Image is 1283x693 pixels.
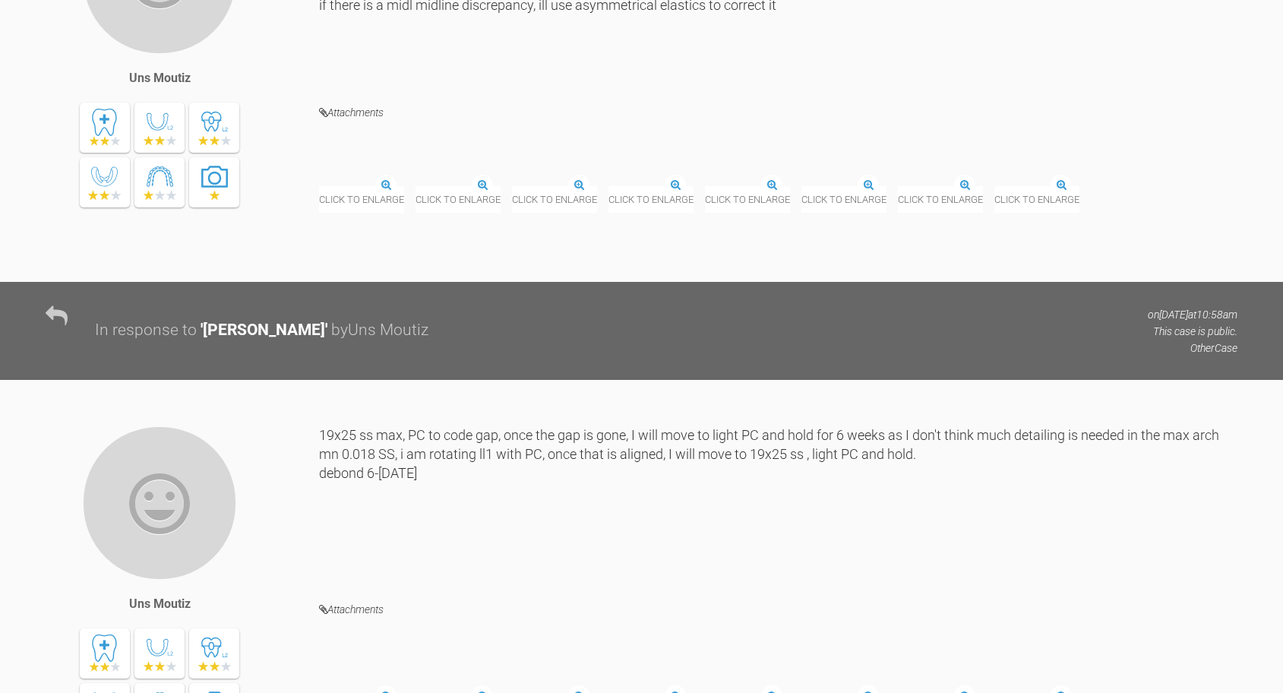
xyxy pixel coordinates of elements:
img: 20250722_141534.jpg [791,122,937,141]
img: 20250722_141552.jpg [319,182,465,201]
div: by Uns Moutiz [331,318,428,343]
div: 19x25 ss max, PC to code gap, once the gap is gone, I will move to light PC and hold for 6 weeks ... [319,426,1237,577]
span: Click to enlarge [476,201,622,228]
div: Uns Moutiz [129,68,191,88]
span: Click to enlarge [634,201,779,228]
p: This case is public. [1148,323,1237,340]
img: 20250722_141531.jpg [634,122,779,141]
div: ' [PERSON_NAME] ' [201,318,327,343]
h4: Attachments [319,600,1237,619]
h4: Attachments [319,73,1237,92]
p: on [DATE] at 10:58am [1148,306,1237,323]
img: Uns Moutiz [82,426,237,581]
span: Click to enlarge [319,141,465,167]
span: Click to enlarge [476,141,622,167]
img: 20250722_141557.jpg [948,122,1094,141]
img: 20250722_141541.jpg [634,182,779,201]
img: 20250722_141528.jpg [476,122,622,141]
div: Uns Moutiz [129,594,191,614]
span: Click to enlarge [791,141,937,167]
img: 20250722_141539.jpg [319,122,465,141]
span: Click to enlarge [319,201,465,228]
img: 20250722_141535.jpg [476,182,622,201]
span: Click to enlarge [634,141,779,167]
div: In response to [95,318,197,343]
p: Other Case [1148,340,1237,356]
span: Click to enlarge [948,141,1094,167]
